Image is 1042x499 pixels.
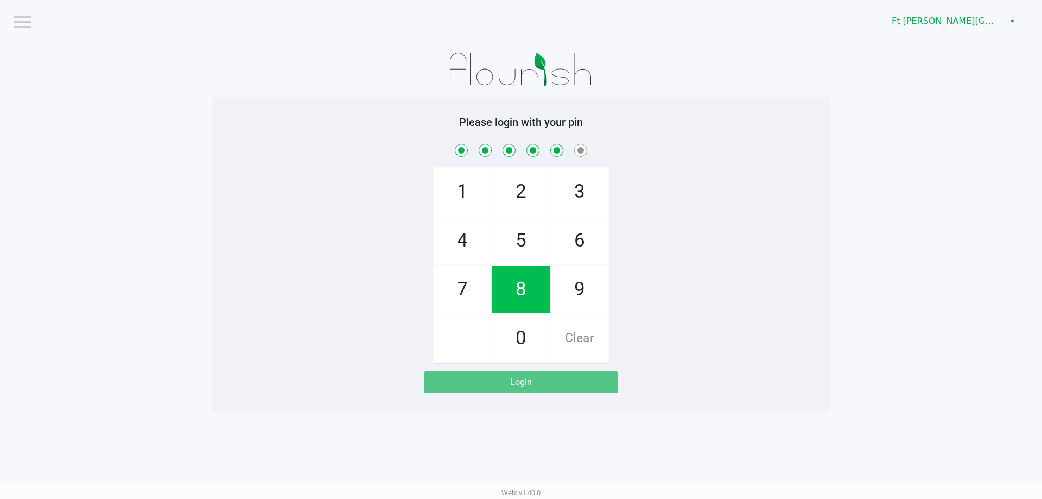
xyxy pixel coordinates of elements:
span: 4 [434,217,491,264]
span: 6 [551,217,608,264]
button: Select [1004,11,1020,31]
span: Clear [551,314,608,362]
span: 0 [492,314,550,362]
span: 2 [492,168,550,216]
span: 1 [434,168,491,216]
h5: Please login with your pin [220,116,822,129]
span: 3 [551,168,608,216]
span: Ft [PERSON_NAME][GEOGRAPHIC_DATA] [892,15,997,28]
span: Web: v1.40.0 [501,489,541,497]
span: 5 [492,217,550,264]
span: 8 [492,266,550,313]
span: 7 [434,266,491,313]
span: 9 [551,266,608,313]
